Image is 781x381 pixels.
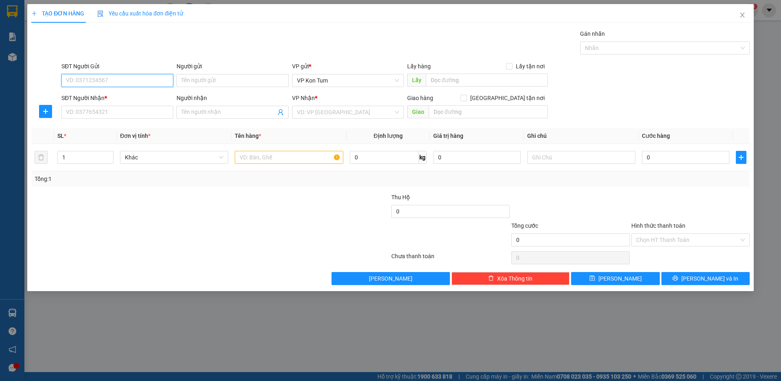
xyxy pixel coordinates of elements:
div: Người nhận [177,94,288,102]
span: Tên hàng [235,133,261,139]
div: SĐT Người Gửi [61,62,173,71]
img: icon [97,11,104,17]
span: Xóa Thông tin [497,274,532,283]
span: Yêu cầu xuất hóa đơn điện tử [97,10,183,17]
button: plus [39,105,52,118]
label: Gán nhãn [580,30,605,37]
span: Đơn vị tính [120,133,151,139]
span: Thu Hộ [391,194,410,200]
span: plus [39,108,52,115]
div: Tổng: 1 [35,174,301,183]
span: Giao hàng [407,95,433,101]
span: [PERSON_NAME] [598,274,642,283]
span: close [739,12,746,18]
span: VP Kon Tum [297,74,399,87]
span: [PERSON_NAME] [369,274,412,283]
span: [GEOGRAPHIC_DATA] tận nơi [467,94,548,102]
button: [PERSON_NAME] [332,272,450,285]
span: plus [31,11,37,16]
input: VD: Bàn, Ghế [235,151,343,164]
span: [PERSON_NAME] và In [681,274,738,283]
label: Hình thức thanh toán [631,222,685,229]
button: Close [731,4,754,27]
span: Lấy [407,74,426,87]
input: 0 [433,151,521,164]
button: save[PERSON_NAME] [571,272,659,285]
div: Chưa thanh toán [390,252,510,266]
button: delete [35,151,48,164]
span: printer [672,275,678,282]
span: VP Nhận [292,95,315,101]
span: Định lượng [374,133,403,139]
span: Cước hàng [642,133,670,139]
input: Dọc đường [429,105,548,118]
span: user-add [277,109,284,115]
span: Tổng cước [511,222,538,229]
span: save [589,275,595,282]
span: Giao [407,105,429,118]
span: Lấy hàng [407,63,431,70]
th: Ghi chú [524,128,639,144]
span: TẠO ĐƠN HÀNG [31,10,84,17]
div: SĐT Người Nhận [61,94,173,102]
input: Ghi Chú [527,151,635,164]
span: plus [736,154,746,161]
span: SL [57,133,64,139]
div: VP gửi [292,62,404,71]
button: printer[PERSON_NAME] và In [661,272,750,285]
span: Khác [125,151,223,163]
span: Lấy tận nơi [513,62,548,71]
button: deleteXóa Thông tin [452,272,570,285]
span: kg [419,151,427,164]
input: Dọc đường [426,74,548,87]
div: Người gửi [177,62,288,71]
button: plus [736,151,746,164]
span: delete [488,275,494,282]
span: Giá trị hàng [433,133,463,139]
